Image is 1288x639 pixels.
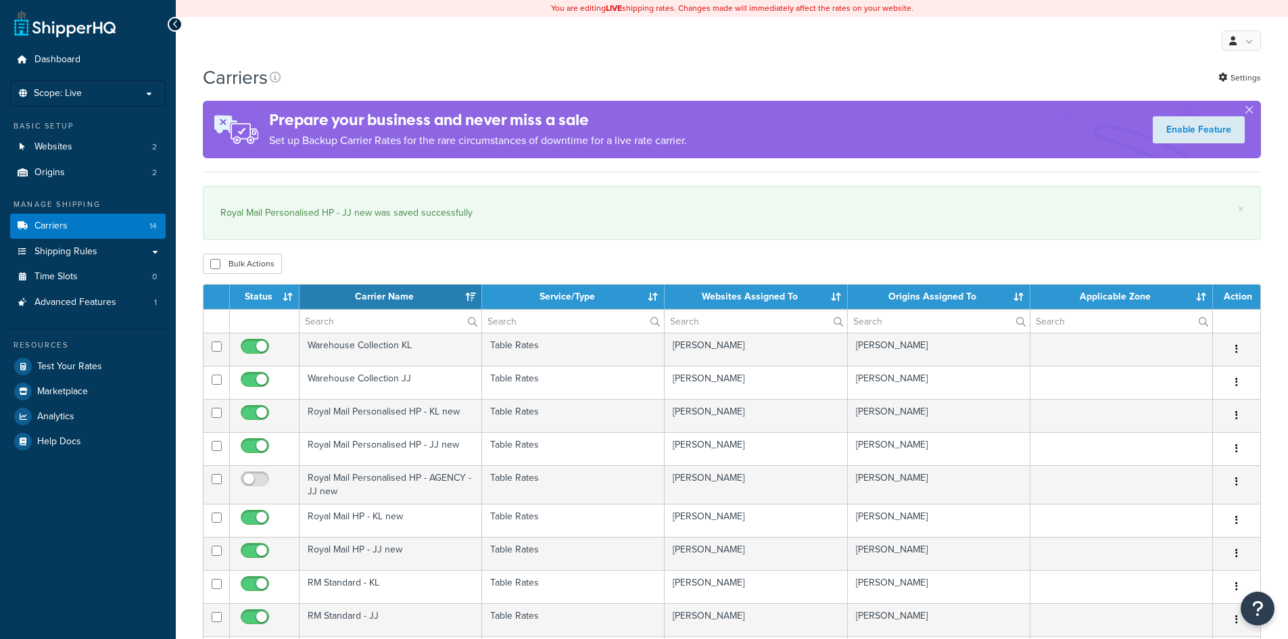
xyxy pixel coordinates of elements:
td: Warehouse Collection JJ [300,366,482,399]
span: Shipping Rules [34,246,97,258]
td: Table Rates [482,432,665,465]
a: Shipping Rules [10,239,166,264]
span: Analytics [37,411,74,423]
td: [PERSON_NAME] [848,504,1030,537]
input: Search [1030,310,1212,333]
td: Table Rates [482,465,665,504]
a: ShipperHQ Home [14,10,116,37]
li: Websites [10,135,166,160]
button: Open Resource Center [1241,592,1274,625]
td: Royal Mail Personalised HP - JJ new [300,432,482,465]
td: [PERSON_NAME] [665,537,847,570]
td: [PERSON_NAME] [848,603,1030,636]
input: Search [665,310,846,333]
input: Search [482,310,664,333]
li: Time Slots [10,264,166,289]
span: Help Docs [37,436,81,448]
div: Royal Mail Personalised HP - JJ new was saved successfully [220,204,1243,222]
td: [PERSON_NAME] [665,465,847,504]
a: Origins 2 [10,160,166,185]
td: [PERSON_NAME] [848,333,1030,366]
a: Test Your Rates [10,354,166,379]
td: [PERSON_NAME] [848,432,1030,465]
th: Service/Type: activate to sort column ascending [482,285,665,309]
td: RM Standard - JJ [300,603,482,636]
td: [PERSON_NAME] [848,366,1030,399]
span: 0 [152,271,157,283]
td: [PERSON_NAME] [665,333,847,366]
span: Websites [34,141,72,153]
span: Time Slots [34,271,78,283]
img: ad-rules-rateshop-fe6ec290ccb7230408bd80ed9643f0289d75e0ffd9eb532fc0e269fcd187b520.png [203,101,269,158]
td: Table Rates [482,366,665,399]
td: [PERSON_NAME] [848,537,1030,570]
span: 2 [152,167,157,179]
td: Royal Mail HP - JJ new [300,537,482,570]
div: Resources [10,339,166,351]
td: [PERSON_NAME] [848,465,1030,504]
span: Test Your Rates [37,361,102,373]
a: Settings [1218,68,1261,87]
span: Advanced Features [34,297,116,308]
th: Status: activate to sort column ascending [230,285,300,309]
a: Marketplace [10,379,166,404]
a: Carriers 14 [10,214,166,239]
td: Table Rates [482,399,665,432]
a: × [1238,204,1243,214]
td: [PERSON_NAME] [848,570,1030,603]
td: Table Rates [482,570,665,603]
input: Search [300,310,481,333]
a: Help Docs [10,429,166,454]
td: Table Rates [482,333,665,366]
li: Origins [10,160,166,185]
a: Advanced Features 1 [10,290,166,315]
span: Scope: Live [34,88,82,99]
td: Royal Mail HP - KL new [300,504,482,537]
div: Basic Setup [10,120,166,132]
h4: Prepare your business and never miss a sale [269,109,687,131]
p: Set up Backup Carrier Rates for the rare circumstances of downtime for a live rate carrier. [269,131,687,150]
a: Time Slots 0 [10,264,166,289]
td: [PERSON_NAME] [665,504,847,537]
td: [PERSON_NAME] [665,399,847,432]
td: [PERSON_NAME] [665,366,847,399]
td: [PERSON_NAME] [665,432,847,465]
h1: Carriers [203,64,268,91]
td: Table Rates [482,603,665,636]
th: Applicable Zone: activate to sort column ascending [1030,285,1213,309]
span: Marketplace [37,386,88,398]
td: RM Standard - KL [300,570,482,603]
span: Origins [34,167,65,179]
a: Analytics [10,404,166,429]
th: Action [1213,285,1260,309]
b: LIVE [606,2,622,14]
td: Table Rates [482,537,665,570]
td: [PERSON_NAME] [665,603,847,636]
th: Origins Assigned To: activate to sort column ascending [848,285,1030,309]
div: Manage Shipping [10,199,166,210]
a: Dashboard [10,47,166,72]
td: Royal Mail Personalised HP - AGENCY - JJ new [300,465,482,504]
input: Search [848,310,1030,333]
th: Carrier Name: activate to sort column ascending [300,285,482,309]
span: 2 [152,141,157,153]
li: Advanced Features [10,290,166,315]
td: Warehouse Collection KL [300,333,482,366]
span: 14 [149,220,157,232]
button: Bulk Actions [203,254,282,274]
td: Royal Mail Personalised HP - KL new [300,399,482,432]
th: Websites Assigned To: activate to sort column ascending [665,285,847,309]
li: Carriers [10,214,166,239]
span: 1 [154,297,157,308]
td: [PERSON_NAME] [848,399,1030,432]
a: Websites 2 [10,135,166,160]
td: Table Rates [482,504,665,537]
td: [PERSON_NAME] [665,570,847,603]
span: Carriers [34,220,68,232]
